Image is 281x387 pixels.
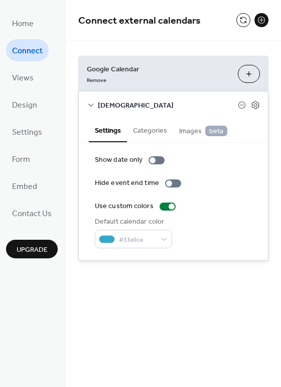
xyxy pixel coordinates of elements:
[6,175,43,197] a: Embed
[12,125,42,141] span: Settings
[78,11,201,31] span: Connect external calendars
[6,39,49,61] a: Connect
[95,217,170,227] div: Default calendar color
[6,121,48,143] a: Settings
[17,245,48,255] span: Upgrade
[6,240,58,258] button: Upgrade
[6,148,36,170] a: Form
[12,206,52,222] span: Contact Us
[12,152,30,168] span: Form
[6,93,43,116] a: Design
[87,64,230,75] span: Google Calendar
[98,101,238,111] span: [DEMOGRAPHIC_DATA]
[87,77,106,84] span: Remove
[119,235,156,245] span: #33a9ca
[179,126,227,137] span: Images
[12,179,37,195] span: Embed
[12,16,34,32] span: Home
[173,118,233,142] button: Images beta
[95,178,159,188] div: Hide event end time
[12,98,37,114] span: Design
[6,66,40,88] a: Views
[6,202,58,224] a: Contact Us
[12,43,43,59] span: Connect
[6,12,40,34] a: Home
[95,155,143,165] div: Show date only
[127,118,173,141] button: Categories
[12,70,34,86] span: Views
[95,201,154,212] div: Use custom colors
[89,118,127,142] button: Settings
[205,126,227,136] span: beta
